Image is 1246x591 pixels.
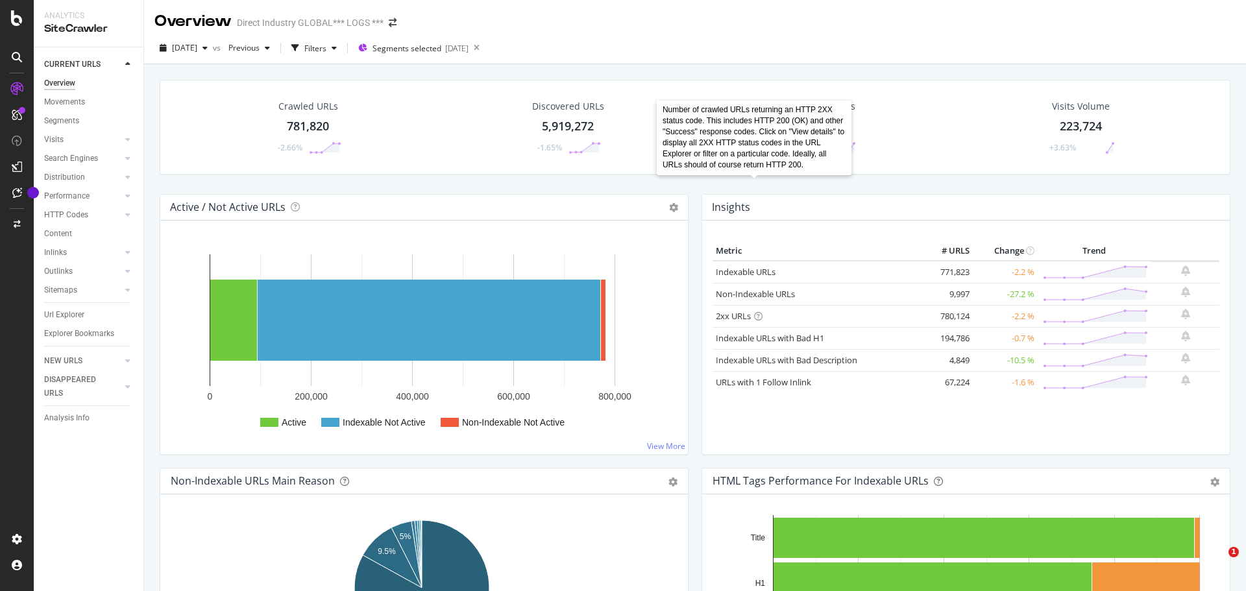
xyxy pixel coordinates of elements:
td: -27.2 % [973,283,1038,305]
text: Title [751,533,766,542]
div: Performance [44,189,90,203]
div: +3.63% [1049,142,1076,153]
div: Number of crawled URLs returning an HTTP 2XX status code. This includes HTTP 200 (OK) and other "... [657,101,851,175]
div: Url Explorer [44,308,84,322]
td: -2.2 % [973,261,1038,283]
svg: A chart. [171,241,678,444]
text: 200,000 [295,391,328,402]
td: -10.5 % [973,349,1038,371]
text: 600,000 [497,391,530,402]
div: 223,724 [1060,118,1102,135]
div: Overview [44,77,75,90]
th: Trend [1038,241,1151,261]
span: vs [213,42,223,53]
div: Inlinks [44,246,67,259]
text: 400,000 [396,391,429,402]
a: NEW URLS [44,354,121,368]
div: Explorer Bookmarks [44,327,114,341]
div: SiteCrawler [44,21,133,36]
div: Non-Indexable URLs Main Reason [171,474,335,487]
button: Segments selected[DATE] [353,38,469,58]
td: 780,124 [921,305,973,327]
a: Inlinks [44,246,121,259]
div: Tooltip anchor [27,187,39,199]
div: -2.66% [278,142,302,153]
div: bell-plus [1181,287,1190,297]
a: Outlinks [44,265,121,278]
div: Distribution [44,171,85,184]
div: Search Engines [44,152,98,165]
div: 5,919,272 [542,118,594,135]
div: HTTP Codes [44,208,88,222]
a: Search Engines [44,152,121,165]
a: Content [44,227,134,241]
div: 781,820 [287,118,329,135]
a: Overview [44,77,134,90]
a: HTTP Codes [44,208,121,222]
a: CURRENT URLS [44,58,121,71]
div: bell-plus [1181,353,1190,363]
text: 5% [400,532,411,541]
div: Analytics [44,10,133,21]
span: Previous [223,42,260,53]
div: arrow-right-arrow-left [389,18,397,27]
th: Metric [713,241,921,261]
button: Previous [223,38,275,58]
a: Analysis Info [44,411,134,425]
a: Segments [44,114,134,128]
div: Discovered URLs [532,100,604,113]
a: Distribution [44,171,121,184]
button: Filters [286,38,342,58]
a: Performance [44,189,121,203]
div: Direct Industry GLOBAL*** LOGS *** [237,16,384,29]
div: DISAPPEARED URLS [44,373,110,400]
div: Content [44,227,72,241]
td: -1.6 % [973,371,1038,393]
text: H1 [755,579,766,588]
a: DISAPPEARED URLS [44,373,121,400]
div: Analysis Info [44,411,90,425]
span: 1 [1228,547,1239,557]
a: Movements [44,95,134,109]
a: Visits [44,133,121,147]
a: URLs with 1 Follow Inlink [716,376,811,388]
td: 771,823 [921,261,973,283]
td: 9,997 [921,283,973,305]
text: 0 [208,391,213,402]
th: # URLS [921,241,973,261]
text: Indexable Not Active [343,417,426,428]
div: HTML Tags Performance for Indexable URLs [713,474,929,487]
text: 800,000 [598,391,631,402]
button: [DATE] [154,38,213,58]
div: Outlinks [44,265,73,278]
td: -0.7 % [973,327,1038,349]
i: Options [669,203,678,212]
div: Visits Volume [1052,100,1110,113]
div: bell-plus [1181,265,1190,276]
a: View More [647,440,685,452]
a: Indexable URLs with Bad Description [716,354,857,366]
th: Change [973,241,1038,261]
a: Url Explorer [44,308,134,322]
div: Sitemaps [44,283,77,297]
div: Filters [304,43,326,54]
div: bell-plus [1181,375,1190,385]
div: [DATE] [445,43,469,54]
a: Non-Indexable URLs [716,288,795,300]
td: 4,849 [921,349,973,371]
div: -1.65% [537,142,562,153]
iframe: Intercom live chat [1202,547,1233,578]
div: CURRENT URLS [44,58,101,71]
h4: Insights [712,199,750,216]
div: gear [1210,477,1219,487]
div: gear [668,477,678,487]
text: Active [282,417,306,428]
a: Explorer Bookmarks [44,327,134,341]
span: Segments selected [373,43,441,54]
td: -2.2 % [973,305,1038,327]
a: Indexable URLs [716,266,776,278]
div: NEW URLS [44,354,82,368]
span: 2025 Aug. 18th [172,42,197,53]
h4: Active / Not Active URLs [170,199,286,216]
